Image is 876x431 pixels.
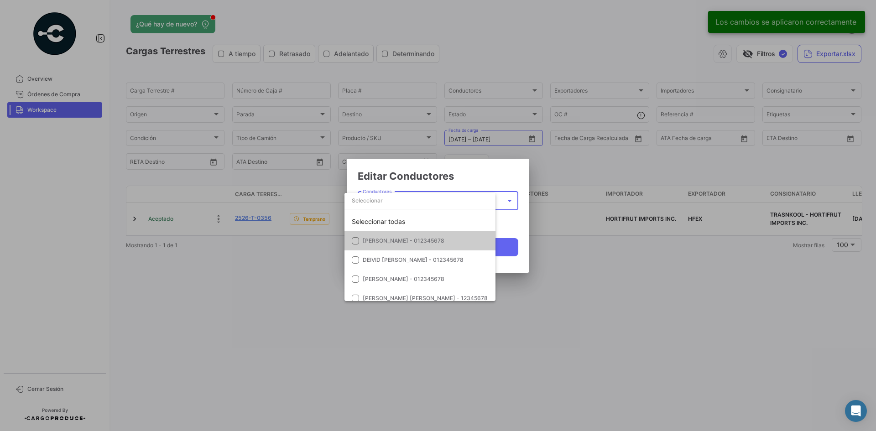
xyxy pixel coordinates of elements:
div: Abrir Intercom Messenger [845,400,867,422]
input: dropdown search [344,192,495,209]
span: [PERSON_NAME] - 012345678 [363,237,444,244]
span: DEIVID [PERSON_NAME] - 012345678 [363,256,464,263]
span: [PERSON_NAME] - 012345678 [363,275,444,282]
span: [PERSON_NAME] [PERSON_NAME] - 12345678 [363,295,488,301]
div: Seleccionar todas [344,212,495,231]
